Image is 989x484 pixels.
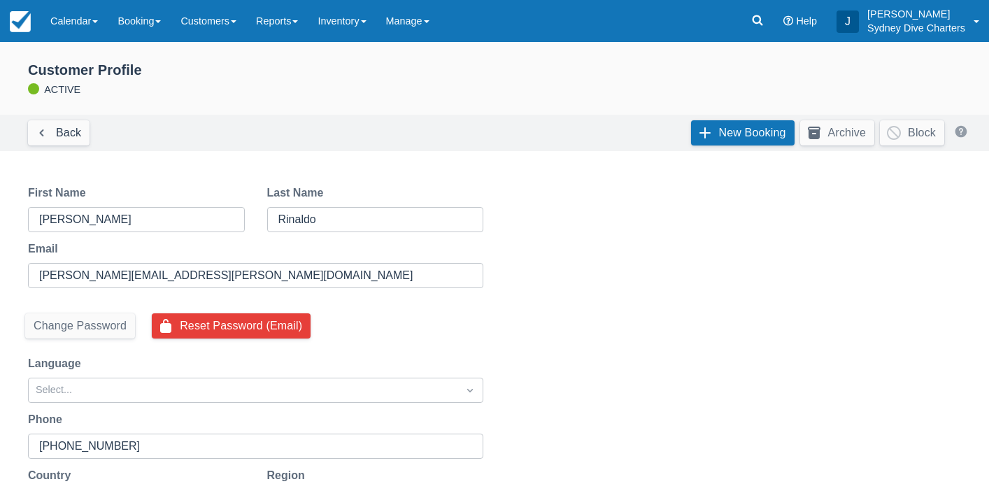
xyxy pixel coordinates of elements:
button: Reset Password (Email) [152,313,311,339]
button: Archive [800,120,874,145]
button: Change Password [25,313,135,339]
p: Sydney Dive Charters [867,21,965,35]
label: Country [28,467,76,484]
a: Back [28,120,90,145]
label: First Name [28,185,92,201]
span: Dropdown icon [463,383,477,397]
i: Help [783,16,793,26]
label: Email [28,241,64,257]
label: Phone [28,411,68,428]
label: Language [28,355,87,372]
a: New Booking [691,120,795,145]
img: checkfront-main-nav-mini-logo.png [10,11,31,32]
label: Region [267,467,311,484]
div: Select... [36,383,450,398]
label: Last Name [267,185,329,201]
div: ACTIVE [11,62,978,98]
div: Customer Profile [28,62,978,79]
div: J [837,10,859,33]
p: [PERSON_NAME] [867,7,965,21]
button: Block [880,120,944,145]
span: Help [796,15,817,27]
